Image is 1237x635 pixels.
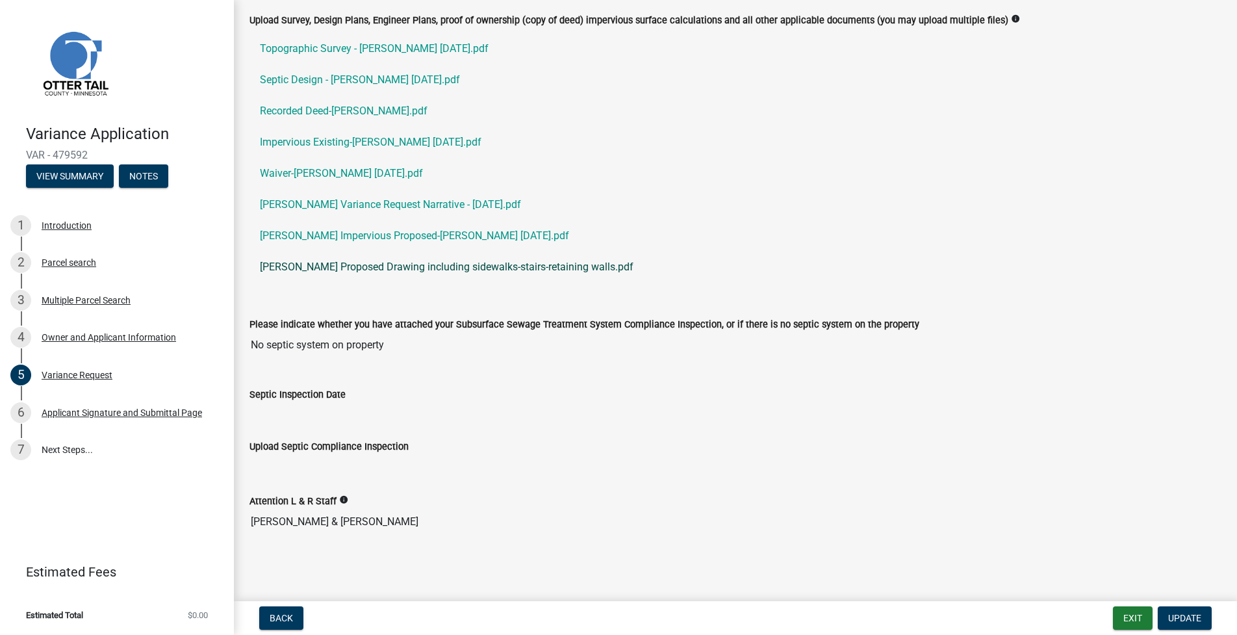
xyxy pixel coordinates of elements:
button: Notes [119,164,168,188]
span: $0.00 [188,611,208,619]
div: 6 [10,402,31,423]
div: 1 [10,215,31,236]
wm-modal-confirm: Summary [26,172,114,182]
a: [PERSON_NAME] Impervious Proposed-[PERSON_NAME] [DATE].pdf [249,220,1221,252]
a: Recorded Deed-[PERSON_NAME].pdf [249,96,1221,127]
a: Impervious Existing-[PERSON_NAME] [DATE].pdf [249,127,1221,158]
label: Septic Inspection Date [249,391,346,400]
span: Estimated Total [26,611,83,619]
div: 3 [10,290,31,311]
a: Septic Design - [PERSON_NAME] [DATE].pdf [249,64,1221,96]
div: Applicant Signature and Submittal Page [42,408,202,417]
div: 4 [10,327,31,348]
a: Waiver-[PERSON_NAME] [DATE].pdf [249,158,1221,189]
label: Please indicate whether you have attached your Subsurface Sewage Treatment System Compliance Insp... [249,320,919,330]
span: VAR - 479592 [26,149,208,161]
div: Multiple Parcel Search [42,296,131,305]
label: Attention L & R Staff [249,497,337,506]
label: Upload Septic Compliance Inspection [249,443,409,452]
button: Update [1158,606,1212,630]
button: Back [259,606,303,630]
div: Introduction [42,221,92,230]
wm-modal-confirm: Notes [119,172,168,182]
button: Exit [1113,606,1153,630]
div: Owner and Applicant Information [42,333,176,342]
div: 5 [10,365,31,385]
span: Update [1168,613,1201,623]
div: 2 [10,252,31,273]
i: info [1011,14,1020,23]
label: Upload Survey, Design Plans, Engineer Plans, proof of ownership (copy of deed) impervious surface... [249,16,1008,25]
div: Parcel search [42,258,96,267]
a: [PERSON_NAME] Proposed Drawing including sidewalks-stairs-retaining walls.pdf [249,252,1221,283]
a: Estimated Fees [10,559,213,585]
h4: Variance Application [26,125,223,144]
div: 7 [10,439,31,460]
img: Otter Tail County, Minnesota [26,14,123,111]
i: info [339,495,348,504]
span: Back [270,613,293,623]
button: View Summary [26,164,114,188]
div: Variance Request [42,370,112,380]
a: Topographic Survey - [PERSON_NAME] [DATE].pdf [249,33,1221,64]
a: [PERSON_NAME] Variance Request Narrative - [DATE].pdf [249,189,1221,220]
